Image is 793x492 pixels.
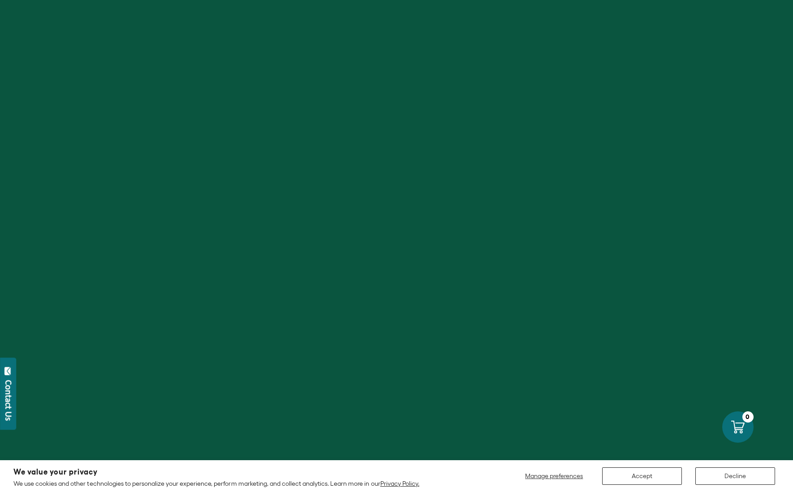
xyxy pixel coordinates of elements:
a: Privacy Policy. [380,480,419,487]
span: Manage preferences [525,472,583,479]
button: Manage preferences [520,467,589,485]
div: Contact Us [4,380,13,421]
p: We use cookies and other technologies to personalize your experience, perform marketing, and coll... [13,479,419,488]
button: Decline [695,467,775,485]
h2: We value your privacy [13,468,419,476]
button: Accept [602,467,682,485]
div: 0 [742,411,754,423]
